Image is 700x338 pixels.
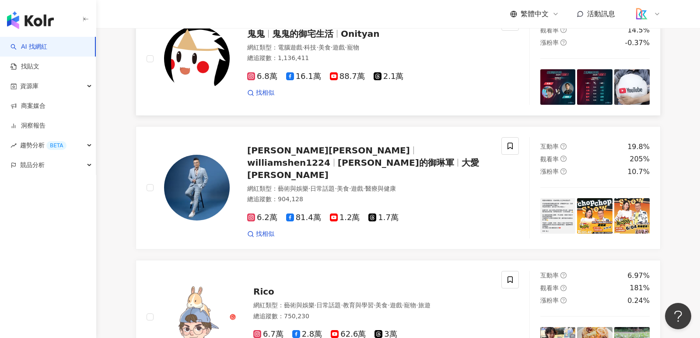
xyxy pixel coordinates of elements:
img: post-image [614,69,650,105]
span: 88.7萬 [330,72,365,81]
span: 藝術與娛樂 [284,302,315,309]
span: 2.1萬 [374,72,404,81]
a: KOL Avatar鬼鬼鬼鬼的御宅生活Onityan網紅類型：電腦遊戲·科技·美食·遊戲·寵物總追蹤數：1,136,4116.8萬16.1萬88.7萬2.1萬找相似互動率question-cir... [136,2,661,116]
a: 商案媒合 [10,102,45,110]
span: 找相似 [256,230,274,238]
div: 19.8% [627,142,650,152]
span: · [315,302,316,309]
span: Rico [253,286,274,297]
span: Onityan [341,28,379,39]
div: -0.37% [625,38,650,48]
img: post-image [540,198,576,234]
span: question-circle [560,143,567,149]
a: 洞察報告 [10,121,45,130]
span: 教育與學習 [343,302,374,309]
span: 趨勢分析 [20,135,66,155]
span: 遊戲 [351,185,363,192]
span: 美食 [337,185,349,192]
span: 大愛[PERSON_NAME] [247,157,479,180]
div: BETA [46,141,66,150]
div: 205% [630,154,650,164]
span: 1.2萬 [330,213,360,222]
div: 網紅類型 ： [247,185,491,193]
a: 找相似 [247,89,274,97]
span: 觀看率 [540,285,559,292]
span: 漲粉率 [540,297,559,304]
span: 活動訊息 [587,10,615,18]
img: post-image [540,69,576,105]
span: · [308,185,310,192]
span: 競品分析 [20,155,45,175]
span: · [302,44,304,51]
div: 總追蹤數 ： 750,230 [253,312,491,321]
span: 16.1萬 [286,72,321,81]
img: logo [7,11,54,29]
img: logo_koodata.png [633,6,650,22]
span: · [402,302,404,309]
span: · [335,185,336,192]
span: · [363,185,365,192]
span: 資源庫 [20,76,38,96]
span: 找相似 [256,89,274,97]
span: williamshen1224 [247,157,330,168]
div: 10.7% [627,167,650,177]
div: 181% [630,283,650,293]
span: 電腦遊戲 [278,44,302,51]
img: post-image [577,198,612,234]
span: question-circle [560,168,567,174]
img: post-image [614,198,650,234]
span: question-circle [560,27,567,33]
span: · [388,302,389,309]
div: 14.5% [627,25,650,35]
a: 找貼文 [10,62,39,71]
span: · [416,302,418,309]
span: question-circle [560,297,567,303]
div: 0.24% [627,296,650,306]
span: rise [10,142,17,149]
span: 觀看率 [540,27,559,34]
span: question-circle [560,272,567,278]
span: 1.7萬 [368,213,399,222]
span: question-circle [560,156,567,162]
div: 總追蹤數 ： 1,136,411 [247,54,491,63]
span: question-circle [560,285,567,291]
span: · [349,185,351,192]
a: KOL Avatar[PERSON_NAME][PERSON_NAME]williamshen1224[PERSON_NAME]的御琳軍大愛[PERSON_NAME]網紅類型：藝術與娛樂·日常話... [136,126,661,249]
span: · [374,302,375,309]
span: 藝術與娛樂 [278,185,308,192]
iframe: Help Scout Beacon - Open [665,303,691,329]
span: 遊戲 [332,44,345,51]
span: 漲粉率 [540,39,559,46]
span: · [316,44,318,51]
span: 鬼鬼的御宅生活 [272,28,333,39]
span: 81.4萬 [286,213,321,222]
span: 6.2萬 [247,213,277,222]
span: question-circle [560,39,567,46]
span: 觀看率 [540,156,559,163]
span: 繁體中文 [521,9,549,19]
span: 旅遊 [418,302,430,309]
span: [PERSON_NAME][PERSON_NAME] [247,145,410,156]
span: 6.8萬 [247,72,277,81]
a: searchAI 找網紅 [10,43,47,51]
span: · [331,44,332,51]
span: 漲粉率 [540,168,559,175]
span: · [341,302,343,309]
span: 日常話題 [316,302,341,309]
span: 日常話題 [310,185,335,192]
span: 美食 [375,302,388,309]
span: 寵物 [404,302,416,309]
span: 醫療與健康 [365,185,396,192]
span: 美食 [318,44,331,51]
span: 科技 [304,44,316,51]
a: 找相似 [247,230,274,238]
span: [PERSON_NAME]的御琳軍 [338,157,454,168]
span: 遊戲 [390,302,402,309]
img: KOL Avatar [164,26,230,92]
div: 網紅類型 ： [247,43,491,52]
img: KOL Avatar [164,155,230,221]
span: 互動率 [540,272,559,279]
span: 鬼鬼 [247,28,265,39]
span: 互動率 [540,143,559,150]
span: · [345,44,346,51]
